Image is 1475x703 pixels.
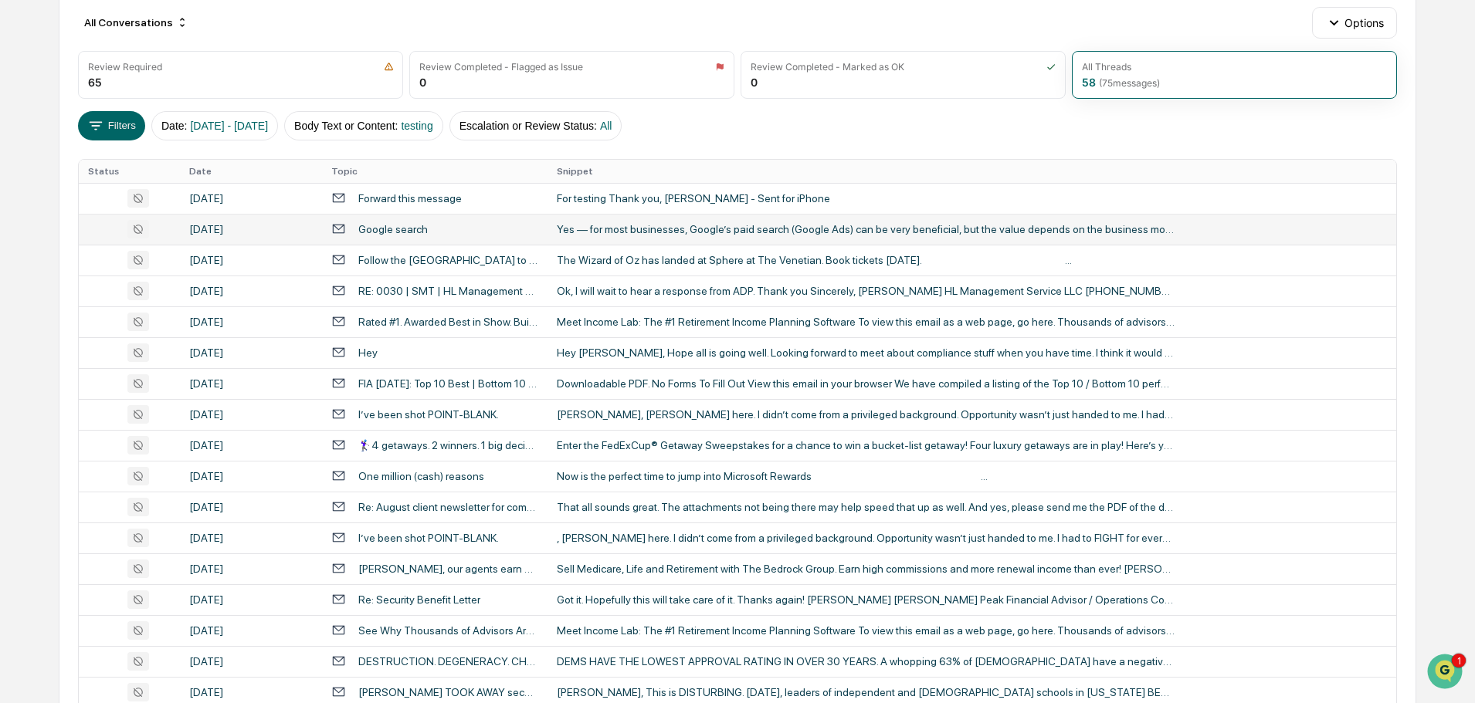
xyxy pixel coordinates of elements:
div: I’ve been shot POINT-BLANK. [358,532,499,544]
div: [DATE] [189,593,313,606]
span: [DATE] [137,252,168,264]
div: That all sounds great. The attachments not being there may help speed that up as well. And yes, p... [557,501,1175,513]
div: Enter the FedExCup® Getaway Sweepstakes for a chance to win a bucket-list getaway! Four luxury ge... [557,439,1175,451]
div: Re: August client newsletter for compliance review [358,501,538,513]
span: testing [401,120,432,132]
span: [PERSON_NAME] [48,210,125,222]
a: 🖐️Preclearance [9,309,106,337]
button: See all [239,168,281,187]
div: Past conversations [15,171,103,184]
th: Status [79,160,179,183]
span: • [128,252,134,264]
span: [DATE] [137,210,168,222]
div: 58 [1082,76,1160,89]
span: All [600,120,612,132]
div: RE: 0030 | SMT | HL Management services LL | Case 49431999 | Fidelity 401K File [358,285,538,297]
div: [DATE] [189,624,313,637]
div: [DATE] [189,254,313,266]
div: Rated #1. Awarded Best in Show. Built for modern retirement planning. [358,316,538,328]
div: Google search [358,223,428,235]
div: Meet Income Lab: The #1 Retirement Income Planning Software To view this email as a web page, go ... [557,624,1175,637]
button: Escalation or Review Status:All [449,111,622,140]
th: Date [180,160,322,183]
div: One million (cash) reasons [358,470,484,482]
iframe: Open customer support [1426,652,1467,694]
div: I’ve been shot POINT-BLANK. [358,408,499,421]
div: Review Completed - Flagged as Issue [419,61,583,73]
span: Preclearance [31,316,100,331]
div: FIA [DATE]: Top 10 Best | Bottom 10 Worse So Far in [DATE] [358,377,538,390]
div: [DATE] [189,501,313,513]
div: Forward this message [358,192,462,204]
div: Review Completed - Marked as OK [751,61,904,73]
div: [DATE] [189,470,313,482]
div: Review Required [88,61,162,73]
div: DEMS HAVE THE LOWEST APPROVAL RATING IN OVER 30 YEARS. A whopping 63% of [DEMOGRAPHIC_DATA] have ... [557,655,1175,668]
div: Got it. Hopefully this will take care of it. Thanks again! [PERSON_NAME] [PERSON_NAME] Peak Finan... [557,593,1175,606]
img: Jack Rasmussen [15,237,40,262]
span: [PERSON_NAME] [48,252,125,264]
div: All Conversations [78,10,195,35]
div: Start new chat [70,118,253,134]
div: 0 [419,76,426,89]
div: [DATE] [189,346,313,359]
div: DESTRUCTION. DEGENERACY. CHAOS. [358,655,538,668]
img: icon [384,62,394,72]
div: 65 [88,76,102,89]
div: Follow the [GEOGRAPHIC_DATA] to a New Cinematic Event [358,254,538,266]
img: 8933085812038_c878075ebb4cc5468115_72.jpg [32,118,60,146]
div: Yes — for most businesses, Google’s paid search (Google Ads) can be very beneficial, but the valu... [557,223,1175,235]
div: [DATE] [189,686,313,698]
span: Attestations [127,316,192,331]
button: Body Text or Content:testing [284,111,443,140]
img: Jack Rasmussen [15,195,40,220]
div: , [PERSON_NAME] here. I didn’t come from a privileged background. Opportunity wasn’t just handed ... [557,532,1175,544]
th: Snippet [548,160,1396,183]
div: Now is the perfect time to jump into Microsoft Rewards ͏ ‌ ͏ ‌ ͏ ‌ ͏ ‌ ͏ ‌ ͏ ‌ ͏ ‌ ͏ ‌ ͏ ‌ ͏ ‌ ͏ ... [557,470,1175,482]
div: [DATE] [189,563,313,575]
span: Pylon [154,383,187,394]
button: Date:[DATE] - [DATE] [151,111,278,140]
div: [DATE] [189,408,313,421]
a: 🗄️Attestations [106,309,198,337]
span: Data Lookup [31,345,97,360]
a: 🔎Data Lookup [9,339,103,367]
button: Start new chat [263,123,281,141]
th: Topic [322,160,548,183]
div: Re: Security Benefit Letter [358,593,480,606]
div: The Wizard of Oz has landed at Sphere at The Venetian. Book tickets [DATE]. ‌ ‌ ‌ ‌ ‌ ‌ ‌ ‌ ‌ ‌ ‌... [557,254,1175,266]
img: 1746055101610-c473b297-6a78-478c-a979-82029cc54cd1 [31,211,43,223]
div: [DATE] [189,223,313,235]
div: Ok, I will wait to hear a response from ADP. Thank you Sincerely, [PERSON_NAME] HL Management Ser... [557,285,1175,297]
img: icon [1046,62,1056,72]
div: For testing Thank you, [PERSON_NAME] - Sent for iPhone [557,192,1175,204]
div: Hey [PERSON_NAME], Hope all is going well. Looking forward to meet about compliance stuff when yo... [557,346,1175,359]
p: How can we help? [15,32,281,57]
div: We're available if you need us! [70,134,212,146]
div: 🗄️ [112,317,124,330]
div: [DATE] [189,316,313,328]
span: [DATE] - [DATE] [190,120,268,132]
div: Meet Income Lab: The #1 Retirement Income Planning Software To view this email as a web page, go ... [557,316,1175,328]
div: [PERSON_NAME], [PERSON_NAME] here. I didn’t come from a privileged background. Opportunity wasn’t... [557,408,1175,421]
div: [PERSON_NAME], This is DISTURBING. [DATE], leaders of independent and [DEMOGRAPHIC_DATA] schools ... [557,686,1175,698]
img: 1746055101610-c473b297-6a78-478c-a979-82029cc54cd1 [31,252,43,265]
a: Powered byPylon [109,382,187,394]
div: [DATE] [189,285,313,297]
span: ( 75 messages) [1099,77,1160,89]
div: Sell Medicare, Life and Retirement with The Bedrock Group. Earn high commissions and more renewal... [557,563,1175,575]
div: All Threads [1082,61,1131,73]
div: [PERSON_NAME] TOOK AWAY security from [DEMOGRAPHIC_DATA] schools [358,686,538,698]
div: Hey [358,346,378,359]
div: [DATE] [189,655,313,668]
div: [PERSON_NAME], our agents earn more selling Medicare, Life & Retirement [358,563,538,575]
div: [DATE] [189,439,313,451]
div: [DATE] [189,192,313,204]
div: See Why Thousands of Advisors Are Upgrading Their Planning Software [358,624,538,637]
div: 0 [751,76,758,89]
button: Filters [78,111,145,140]
img: icon [715,62,724,72]
div: Downloadable PDF. No Forms To Fill Out View this email in your browser We have compiled a listing... [557,377,1175,390]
